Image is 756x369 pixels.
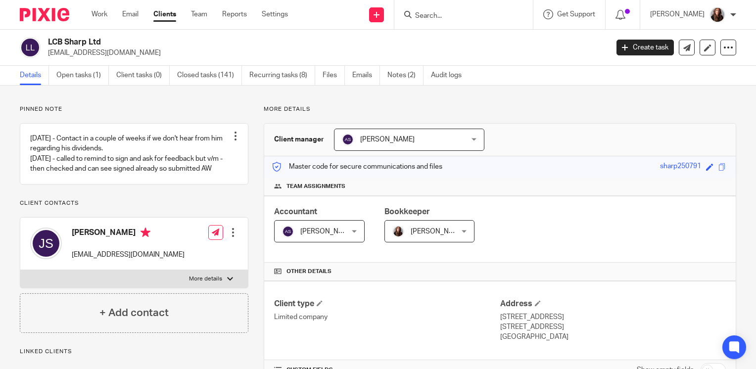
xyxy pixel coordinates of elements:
[286,183,345,190] span: Team assignments
[500,312,726,322] p: [STREET_ADDRESS]
[500,299,726,309] h4: Address
[387,66,424,85] a: Notes (2)
[72,250,185,260] p: [EMAIL_ADDRESS][DOMAIN_NAME]
[500,322,726,332] p: [STREET_ADDRESS]
[99,305,169,321] h4: + Add contact
[56,66,109,85] a: Open tasks (1)
[20,8,69,21] img: Pixie
[411,228,465,235] span: [PERSON_NAME]
[282,226,294,237] img: svg%3E
[616,40,674,55] a: Create task
[286,268,331,276] span: Other details
[557,11,595,18] span: Get Support
[222,9,247,19] a: Reports
[262,9,288,19] a: Settings
[48,48,602,58] p: [EMAIL_ADDRESS][DOMAIN_NAME]
[122,9,139,19] a: Email
[48,37,491,47] h2: LCB Sharp Ltd
[189,275,222,283] p: More details
[300,228,355,235] span: [PERSON_NAME]
[20,105,248,113] p: Pinned note
[274,135,324,144] h3: Client manager
[177,66,242,85] a: Closed tasks (141)
[650,9,705,19] p: [PERSON_NAME]
[392,226,404,237] img: IMG_0011.jpg
[500,332,726,342] p: [GEOGRAPHIC_DATA]
[191,9,207,19] a: Team
[352,66,380,85] a: Emails
[384,208,430,216] span: Bookkeeper
[20,348,248,356] p: Linked clients
[323,66,345,85] a: Files
[431,66,469,85] a: Audit logs
[20,37,41,58] img: svg%3E
[92,9,107,19] a: Work
[264,105,736,113] p: More details
[274,299,500,309] h4: Client type
[30,228,62,259] img: svg%3E
[20,199,248,207] p: Client contacts
[274,208,317,216] span: Accountant
[274,312,500,322] p: Limited company
[116,66,170,85] a: Client tasks (0)
[342,134,354,145] img: svg%3E
[360,136,415,143] span: [PERSON_NAME]
[249,66,315,85] a: Recurring tasks (8)
[709,7,725,23] img: IMG_0011.jpg
[414,12,503,21] input: Search
[660,161,701,173] div: sharp250791
[272,162,442,172] p: Master code for secure communications and files
[153,9,176,19] a: Clients
[72,228,185,240] h4: [PERSON_NAME]
[141,228,150,237] i: Primary
[20,66,49,85] a: Details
